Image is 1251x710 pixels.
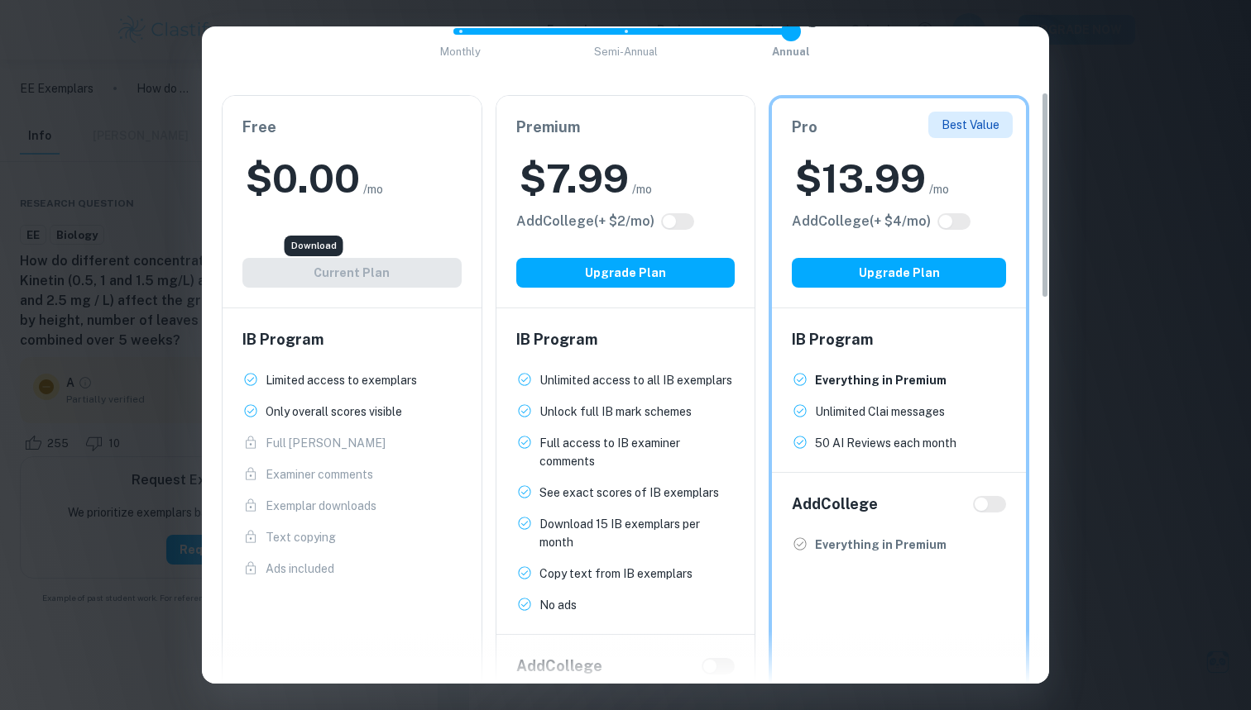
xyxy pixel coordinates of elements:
[539,434,736,470] p: Full access to IB examiner comments
[929,180,949,198] span: /mo
[792,328,1006,351] h6: IB Program
[815,536,947,554] p: Everything in Premium
[815,371,947,389] p: Everything in Premium
[792,116,1006,139] h6: Pro
[792,258,1006,288] button: Upgrade Plan
[516,212,654,231] h6: Click to see all the additional College features.
[266,497,376,515] p: Exemplar downloads
[539,565,693,583] p: Copy text from IB exemplars
[266,371,417,389] p: Limited access to exemplars
[516,258,736,288] button: Upgrade Plan
[539,371,732,389] p: Unlimited access to all IB exemplars
[632,180,652,198] span: /mo
[942,116,999,134] p: Best Value
[266,465,373,484] p: Examiner comments
[792,212,931,231] h6: Click to see all the additional College features.
[285,236,343,256] div: Download
[266,560,334,578] p: Ads included
[594,45,658,58] span: Semi-Annual
[242,328,462,351] h6: IB Program
[792,493,878,516] h6: Add College
[266,434,386,452] p: Full [PERSON_NAME]
[795,152,926,205] h2: $ 13.99
[440,45,481,58] span: Monthly
[516,116,736,139] h6: Premium
[815,403,945,421] p: Unlimited Clai messages
[516,328,736,351] h6: IB Program
[539,515,736,551] p: Download 15 IB exemplars per month
[539,596,577,614] p: No ads
[815,434,956,452] p: 50 AI Reviews each month
[772,45,810,58] span: Annual
[242,116,462,139] h6: Free
[539,484,719,502] p: See exact scores of IB exemplars
[266,403,402,421] p: Only overall scores visible
[246,152,360,205] h2: $ 0.00
[539,403,692,421] p: Unlock full IB mark schemes
[520,152,629,205] h2: $ 7.99
[363,180,383,198] span: /mo
[266,528,336,546] p: Text copying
